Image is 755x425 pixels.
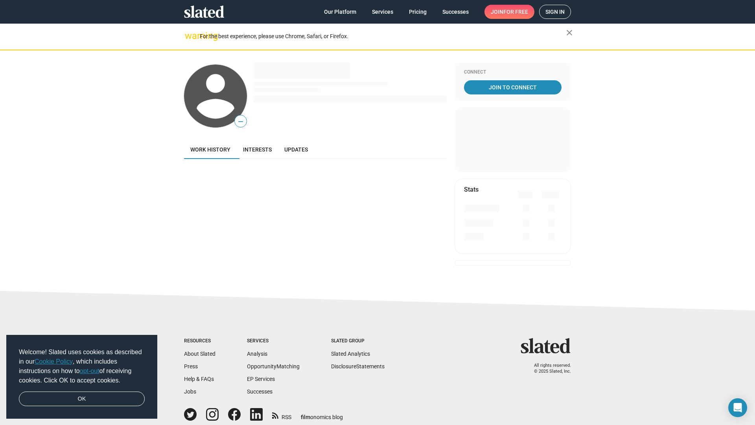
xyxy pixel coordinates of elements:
[235,116,247,127] span: —
[247,376,275,382] a: EP Services
[19,392,145,407] a: dismiss cookie message
[278,140,314,159] a: Updates
[272,409,291,421] a: RSS
[200,31,566,42] div: For the best experience, please use Chrome, Safari, or Firefox.
[464,80,562,94] a: Join To Connect
[728,398,747,417] div: Open Intercom Messenger
[247,351,267,357] a: Analysis
[442,5,469,19] span: Successes
[247,363,300,370] a: OpportunityMatching
[539,5,571,19] a: Sign in
[366,5,400,19] a: Services
[526,363,571,374] p: All rights reserved. © 2025 Slated, Inc.
[466,80,560,94] span: Join To Connect
[184,140,237,159] a: Work history
[372,5,393,19] span: Services
[184,376,214,382] a: Help & FAQs
[243,146,272,153] span: Interests
[190,146,230,153] span: Work history
[464,69,562,76] div: Connect
[247,388,273,395] a: Successes
[484,5,534,19] a: Joinfor free
[331,351,370,357] a: Slated Analytics
[331,338,385,344] div: Slated Group
[331,363,385,370] a: DisclosureStatements
[403,5,433,19] a: Pricing
[237,140,278,159] a: Interests
[6,335,157,419] div: cookieconsent
[284,146,308,153] span: Updates
[185,31,194,41] mat-icon: warning
[491,5,528,19] span: Join
[503,5,528,19] span: for free
[318,5,363,19] a: Our Platform
[565,28,574,37] mat-icon: close
[247,338,300,344] div: Services
[184,338,215,344] div: Resources
[436,5,475,19] a: Successes
[184,388,196,395] a: Jobs
[184,363,198,370] a: Press
[464,185,479,194] mat-card-title: Stats
[301,407,343,421] a: filmonomics blog
[409,5,427,19] span: Pricing
[19,347,145,385] span: Welcome! Slated uses cookies as described in our , which includes instructions on how to of recei...
[35,358,73,365] a: Cookie Policy
[324,5,356,19] span: Our Platform
[545,5,565,18] span: Sign in
[301,414,310,420] span: film
[80,368,99,374] a: opt-out
[184,351,215,357] a: About Slated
